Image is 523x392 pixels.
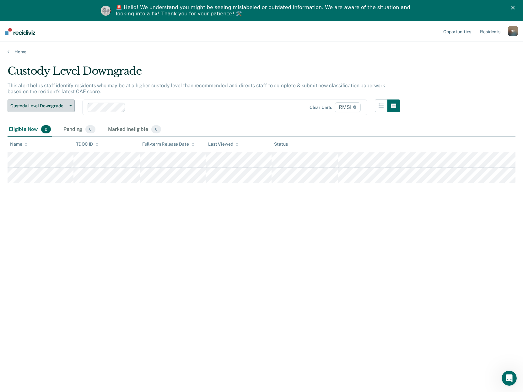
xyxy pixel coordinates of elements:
a: Home [8,49,515,55]
p: This alert helps staff identify residents who may be at a higher custody level than recommended a... [8,83,385,94]
div: Pending0 [62,123,96,137]
a: Opportunities [442,21,472,41]
button: GF [508,26,518,36]
div: Eligible Now2 [8,123,52,137]
iframe: Intercom live chat [502,371,517,386]
span: RMSI [335,102,360,112]
div: Clear units [310,105,332,110]
a: Residents [479,21,502,41]
div: Name [10,142,28,147]
div: Close [511,6,517,9]
div: G F [508,26,518,36]
img: Profile image for Kim [101,6,111,16]
span: Custody Level Downgrade [10,103,67,109]
span: 0 [151,125,161,133]
div: 🚨 Hello! We understand you might be seeing mislabeled or outdated information. We are aware of th... [116,4,412,17]
span: 0 [85,125,95,133]
div: Custody Level Downgrade [8,65,400,83]
img: Recidiviz [5,28,35,35]
div: TDOC ID [76,142,99,147]
span: 2 [41,125,51,133]
div: Full-term Release Date [142,142,195,147]
button: Custody Level Downgrade [8,99,75,112]
div: Status [274,142,288,147]
div: Last Viewed [208,142,239,147]
div: Marked Ineligible0 [107,123,163,137]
